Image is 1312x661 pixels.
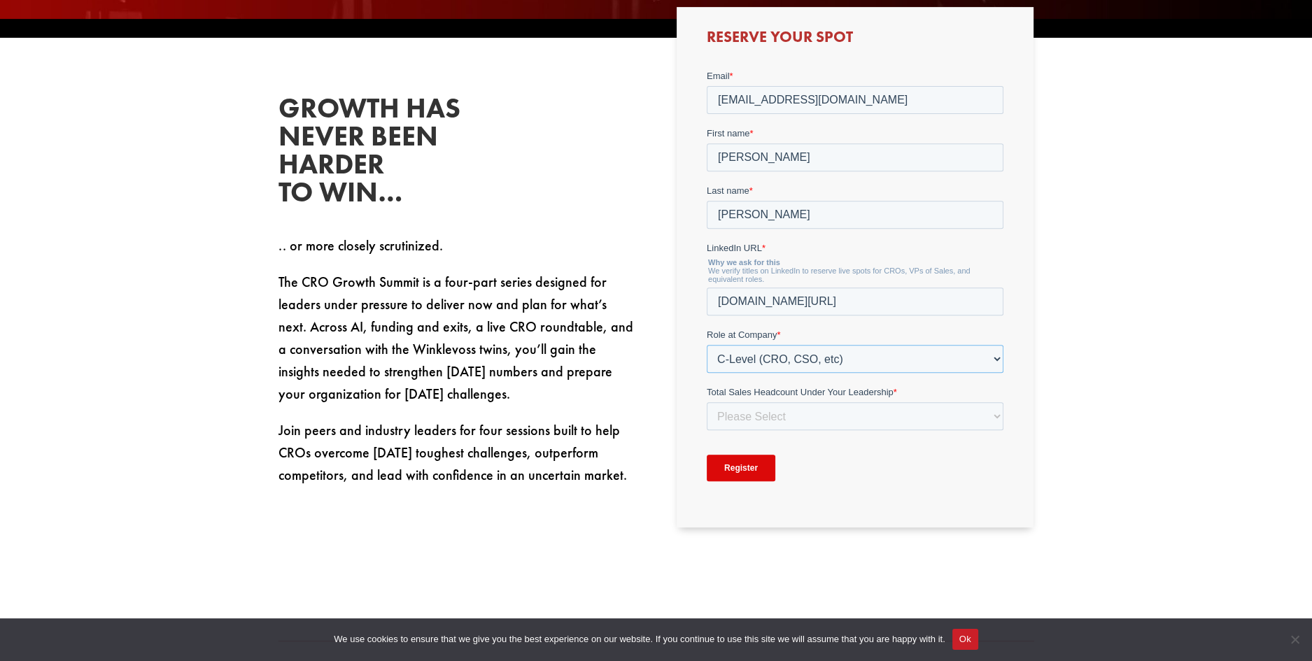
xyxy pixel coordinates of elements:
span: The CRO Growth Summit is a four-part series designed for leaders under pressure to deliver now an... [278,273,633,403]
span: We use cookies to ensure that we give you the best experience on our website. If you continue to ... [334,632,945,646]
span: No [1288,632,1302,646]
button: Ok [952,629,978,650]
span: .. or more closely scrutinized. [278,236,443,255]
h2: Growth has never been harder to win… [278,94,488,213]
h3: Reserve Your Spot [707,29,1003,52]
span: Join peers and industry leaders for four sessions built to help CROs overcome [DATE] toughest cha... [278,421,627,484]
iframe: Form 0 [707,69,1003,505]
